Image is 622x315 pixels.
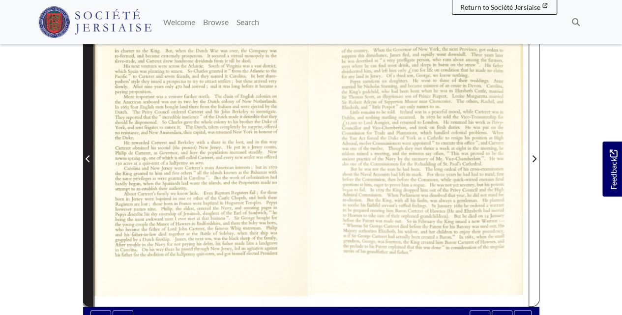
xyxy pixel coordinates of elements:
a: Browse [199,12,233,32]
a: Search [233,12,263,32]
a: Société Jersiaise logo [38,4,152,40]
a: Welcome [159,12,199,32]
span: Feedback [607,150,619,190]
span: Return to Société Jersiaise [460,3,540,11]
a: Would you like to provide feedback? [602,142,622,197]
img: Société Jersiaise [38,6,152,38]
